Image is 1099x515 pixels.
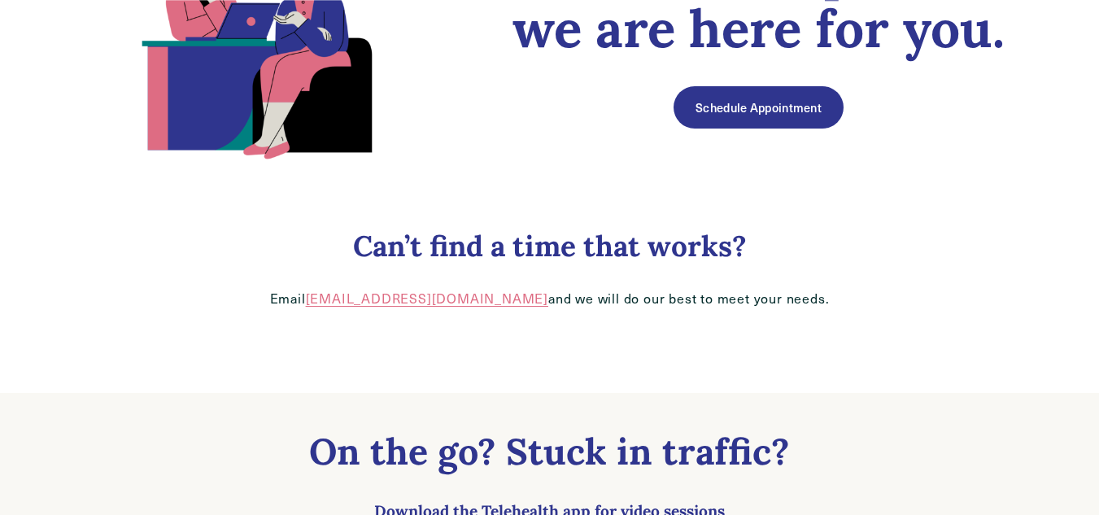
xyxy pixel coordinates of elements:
[184,430,916,474] h2: On the go? Stuck in traffic?
[674,86,843,129] a: Schedule Appointment
[62,290,1038,308] p: Email and we will do our best to meet your needs.
[62,229,1038,264] h3: Can’t find a time that works?
[306,290,548,307] a: [EMAIL_ADDRESS][DOMAIN_NAME]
